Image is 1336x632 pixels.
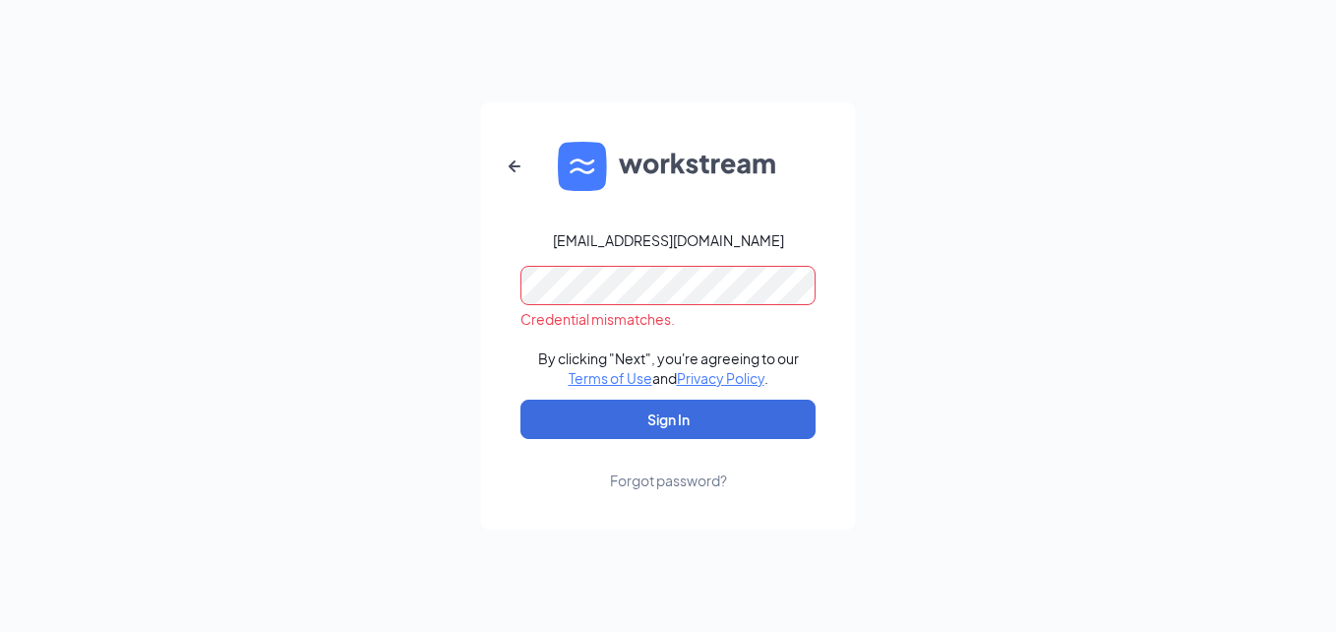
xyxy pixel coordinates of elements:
img: WS logo and Workstream text [558,142,778,191]
div: Credential mismatches. [520,309,816,329]
button: ArrowLeftNew [491,143,538,190]
button: Sign In [520,400,816,439]
svg: ArrowLeftNew [503,155,526,178]
a: Forgot password? [610,439,727,490]
a: Terms of Use [569,369,652,387]
div: [EMAIL_ADDRESS][DOMAIN_NAME] [553,230,784,250]
div: By clicking "Next", you're agreeing to our and . [538,348,799,388]
a: Privacy Policy [677,369,764,387]
div: Forgot password? [610,471,727,490]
